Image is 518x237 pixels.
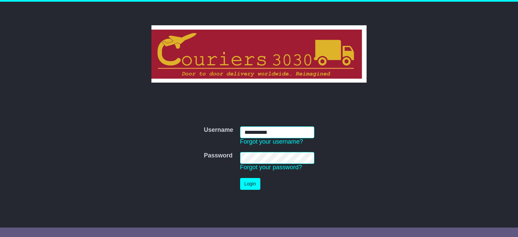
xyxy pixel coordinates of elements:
a: Forgot your password? [240,164,302,171]
a: Forgot your username? [240,138,303,145]
button: Login [240,178,260,190]
img: Couriers 3030 [151,25,367,83]
label: Password [204,152,232,159]
label: Username [204,126,233,134]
